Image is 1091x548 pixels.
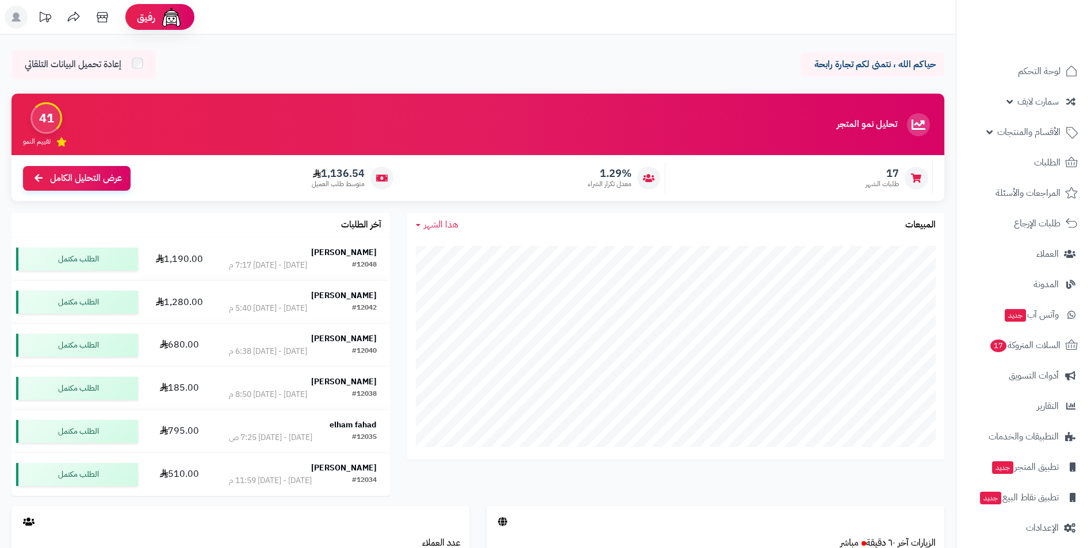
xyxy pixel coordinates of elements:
[992,461,1013,474] span: جديد
[979,489,1059,505] span: تطبيق نقاط البيع
[989,429,1059,445] span: التطبيقات والخدمات
[963,484,1084,511] a: تطبيق نقاط البيعجديد
[963,57,1084,85] a: لوحة التحكم
[905,220,936,230] h3: المبيعات
[588,179,631,189] span: معدل تكرار الشراء
[229,475,312,487] div: [DATE] - [DATE] 11:59 م
[229,389,307,400] div: [DATE] - [DATE] 8:50 م
[143,367,216,410] td: 185.00
[143,453,216,496] td: 510.00
[1005,309,1026,322] span: جديد
[1017,94,1059,110] span: سمارت لايف
[588,167,631,180] span: 1.29%
[1026,520,1059,536] span: الإعدادات
[963,179,1084,207] a: المراجعات والأسئلة
[1018,63,1061,79] span: لوحة التحكم
[311,376,377,388] strong: [PERSON_NAME]
[229,346,307,357] div: [DATE] - [DATE] 6:38 م
[980,492,1001,504] span: جديد
[352,346,377,357] div: #12040
[963,514,1084,542] a: الإعدادات
[16,248,138,271] div: الطلب مكتمل
[1013,31,1080,55] img: logo-2.png
[16,420,138,443] div: الطلب مكتمل
[352,432,377,443] div: #12035
[229,432,312,443] div: [DATE] - [DATE] 7:25 ص
[16,291,138,314] div: الطلب مكتمل
[1004,307,1059,323] span: وآتس آب
[16,463,138,486] div: الطلب مكتمل
[416,218,458,231] a: هذا الشهر
[143,281,216,323] td: 1,280.00
[143,324,216,366] td: 680.00
[143,410,216,453] td: 795.00
[989,337,1061,353] span: السلات المتروكة
[837,119,897,130] h3: تحليل نمو المتجر
[963,301,1084,329] a: وآتس آبجديد
[1033,276,1059,292] span: المدونة
[23,166,131,191] a: عرض التحليل الكامل
[352,260,377,271] div: #12048
[312,167,365,180] span: 1,136.54
[963,210,1084,237] a: طلبات الإرجاع
[229,260,307,271] div: [DATE] - [DATE] 7:17 م
[963,362,1084,389] a: أدوات التسويق
[137,10,155,24] span: رفيق
[1009,368,1059,384] span: أدوات التسويق
[30,6,59,32] a: تحديثات المنصة
[424,218,458,231] span: هذا الشهر
[311,290,377,302] strong: [PERSON_NAME]
[1037,398,1059,414] span: التقارير
[963,331,1084,359] a: السلات المتروكة17
[997,124,1061,140] span: الأقسام والمنتجات
[160,6,183,29] img: ai-face.png
[1036,246,1059,262] span: العملاء
[991,459,1059,475] span: تطبيق المتجر
[963,453,1084,481] a: تطبيق المتجرجديد
[311,246,377,258] strong: [PERSON_NAME]
[311,462,377,474] strong: [PERSON_NAME]
[996,185,1061,201] span: المراجعات والأسئلة
[341,220,381,230] h3: آخر الطلبات
[963,271,1084,298] a: المدونة
[25,58,121,71] span: إعادة تحميل البيانات التلقائي
[352,303,377,314] div: #12042
[963,149,1084,176] a: الطلبات
[23,137,51,146] span: تقييم النمو
[963,240,1084,268] a: العملاء
[963,423,1084,450] a: التطبيقات والخدمات
[16,377,138,400] div: الطلب مكتمل
[866,167,899,180] span: 17
[1014,215,1061,231] span: طلبات الإرجاع
[352,475,377,487] div: #12034
[229,303,307,314] div: [DATE] - [DATE] 5:40 م
[50,172,122,185] span: عرض التحليل الكامل
[352,389,377,400] div: #12038
[312,179,365,189] span: متوسط طلب العميل
[143,238,216,280] td: 1,190.00
[809,58,936,71] p: حياكم الله ، نتمنى لكم تجارة رابحة
[311,333,377,345] strong: [PERSON_NAME]
[963,392,1084,420] a: التقارير
[1034,155,1061,171] span: الطلبات
[866,179,899,189] span: طلبات الشهر
[16,334,138,357] div: الطلب مكتمل
[990,339,1006,352] span: 17
[330,419,377,431] strong: elham fahad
